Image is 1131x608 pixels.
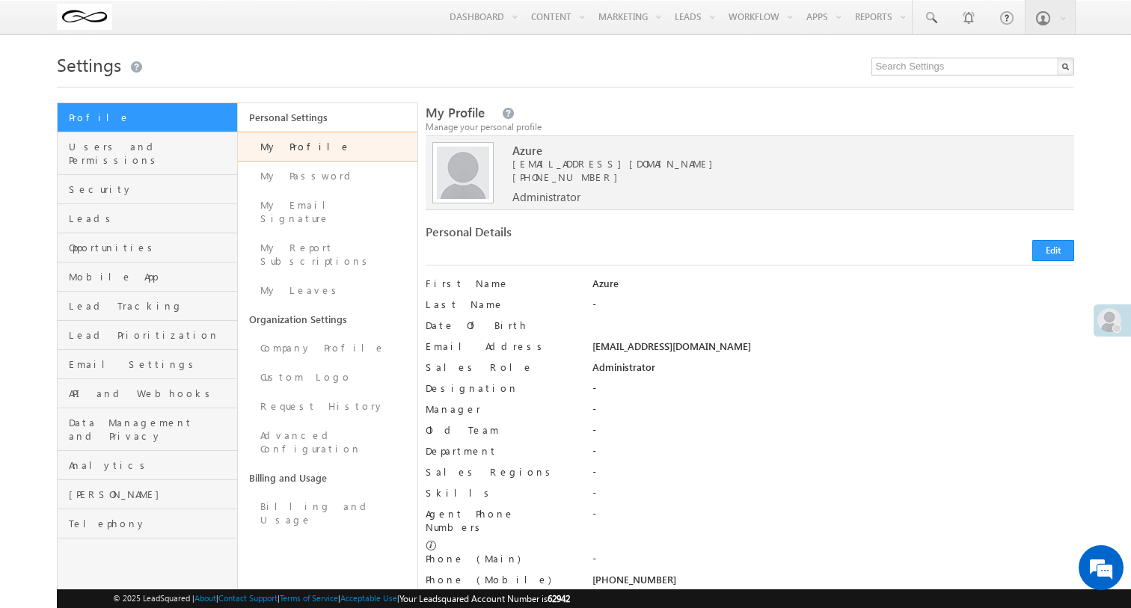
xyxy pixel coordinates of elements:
[340,593,397,603] a: Acceptable Use
[238,233,418,276] a: My Report Subscriptions
[592,507,1075,528] div: -
[592,444,1075,465] div: -
[426,277,575,290] label: First Name
[426,486,575,500] label: Skills
[592,277,1075,298] div: Azure
[426,381,575,395] label: Designation
[426,444,575,458] label: Department
[399,593,570,604] span: Your Leadsquared Account Number is
[113,592,570,606] span: © 2025 LeadSquared | | | | |
[69,140,233,167] span: Users and Permissions
[58,480,237,509] a: [PERSON_NAME]
[592,552,1075,573] div: -
[58,321,237,350] a: Lead Prioritization
[238,276,418,305] a: My Leaves
[280,593,338,603] a: Terms of Service
[69,357,233,371] span: Email Settings
[548,593,570,604] span: 62942
[592,402,1075,423] div: -
[426,319,575,332] label: Date Of Birth
[58,233,237,262] a: Opportunities
[592,360,1075,381] div: Administrator
[58,132,237,175] a: Users and Permissions
[512,157,1032,171] span: [EMAIL_ADDRESS][DOMAIN_NAME]
[238,305,418,334] a: Organization Settings
[592,340,1075,360] div: [EMAIL_ADDRESS][DOMAIN_NAME]
[238,421,418,464] a: Advanced Configuration
[238,191,418,233] a: My Email Signature
[512,190,580,203] span: Administrator
[58,292,237,321] a: Lead Tracking
[426,360,575,374] label: Sales Role
[592,381,1075,402] div: -
[69,416,233,443] span: Data Management and Privacy
[69,387,233,400] span: API and Webhooks
[512,144,1032,157] span: Azure
[426,552,575,565] label: Phone (Main)
[426,507,575,534] label: Agent Phone Numbers
[592,573,1075,594] div: [PHONE_NUMBER]
[426,298,575,311] label: Last Name
[69,270,233,283] span: Mobile App
[512,171,625,183] span: [PHONE_NUMBER]
[238,162,418,191] a: My Password
[218,593,278,603] a: Contact Support
[238,334,418,363] a: Company Profile
[69,111,233,124] span: Profile
[58,204,237,233] a: Leads
[592,486,1075,507] div: -
[69,182,233,196] span: Security
[58,262,237,292] a: Mobile App
[69,517,233,530] span: Telephony
[426,340,575,353] label: Email Address
[58,379,237,408] a: API and Webhooks
[58,408,237,451] a: Data Management and Privacy
[58,175,237,204] a: Security
[194,593,216,603] a: About
[69,241,233,254] span: Opportunities
[57,4,113,30] img: Custom Logo
[592,465,1075,486] div: -
[426,423,575,437] label: Old Team
[238,464,418,492] a: Billing and Usage
[69,328,233,342] span: Lead Prioritization
[238,132,418,162] a: My Profile
[1032,240,1074,261] button: Edit
[592,423,1075,444] div: -
[871,58,1074,76] input: Search Settings
[426,465,575,479] label: Sales Regions
[69,488,233,501] span: [PERSON_NAME]
[58,509,237,538] a: Telephony
[592,298,1075,319] div: -
[238,492,418,535] a: Billing and Usage
[426,573,551,586] label: Phone (Mobile)
[69,458,233,472] span: Analytics
[238,392,418,421] a: Request History
[426,402,575,416] label: Manager
[426,104,485,121] span: My Profile
[238,363,418,392] a: Custom Logo
[238,103,418,132] a: Personal Settings
[57,52,121,76] span: Settings
[69,212,233,225] span: Leads
[426,120,1074,134] div: Manage your personal profile
[58,350,237,379] a: Email Settings
[58,103,237,132] a: Profile
[426,225,741,246] div: Personal Details
[58,451,237,480] a: Analytics
[69,299,233,313] span: Lead Tracking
